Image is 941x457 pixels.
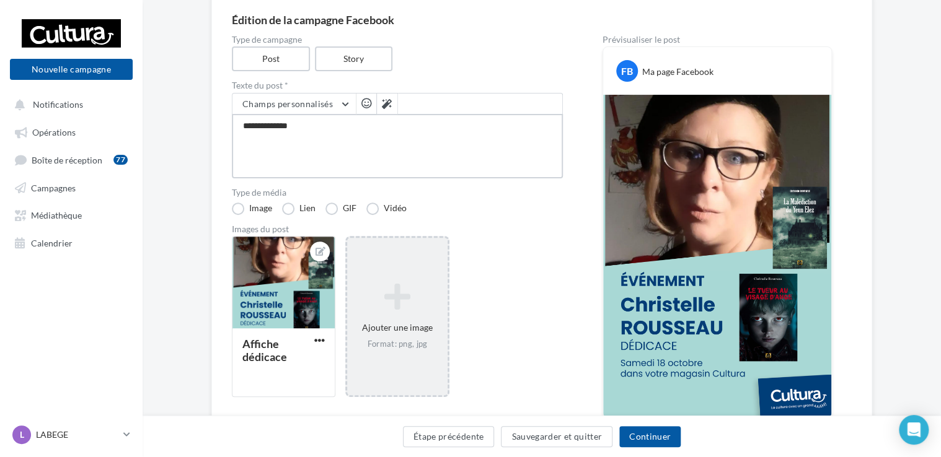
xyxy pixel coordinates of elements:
[403,426,495,447] button: Étape précédente
[603,35,832,44] div: Prévisualiser le post
[315,46,393,71] label: Story
[232,14,852,25] div: Édition de la campagne Facebook
[242,98,333,109] span: Champs personnalisés
[366,202,407,215] label: Vidéo
[232,225,563,233] div: Images du post
[7,148,135,171] a: Boîte de réception77
[113,155,128,165] div: 77
[242,337,287,363] div: Affiche dédicace
[325,202,356,215] label: GIF
[7,120,135,142] a: Opérations
[642,66,713,78] div: Ma page Facebook
[32,154,102,165] span: Boîte de réception
[619,426,681,447] button: Continuer
[501,426,612,447] button: Sauvegarder et quitter
[232,202,272,215] label: Image
[31,237,73,248] span: Calendrier
[7,176,135,198] a: Campagnes
[232,46,310,71] label: Post
[232,81,563,90] label: Texte du post *
[31,182,76,193] span: Campagnes
[7,231,135,253] a: Calendrier
[10,59,133,80] button: Nouvelle campagne
[10,423,133,446] a: L LABEGE
[20,429,24,441] span: L
[33,99,83,110] span: Notifications
[899,415,929,445] div: Open Intercom Messenger
[7,203,135,225] a: Médiathèque
[36,429,118,441] p: LABEGE
[616,60,638,82] div: FB
[7,93,130,115] button: Notifications
[232,188,563,197] label: Type de média
[232,35,563,44] label: Type de campagne
[31,210,82,220] span: Médiathèque
[282,202,316,215] label: Lien
[232,94,356,115] button: Champs personnalisés
[32,127,76,137] span: Opérations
